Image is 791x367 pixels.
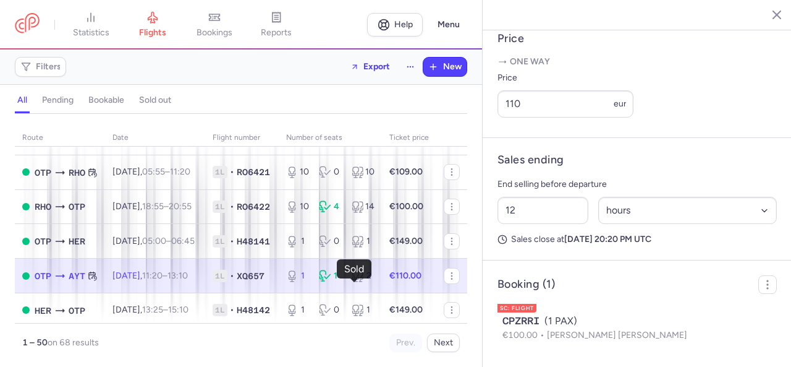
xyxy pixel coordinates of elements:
[142,304,188,315] span: –
[237,201,270,213] span: RO6422
[142,201,192,212] span: –
[497,177,777,192] p: End selling before departure
[502,314,539,329] span: CPZRRI
[42,95,74,106] h4: pending
[60,11,122,38] a: statistics
[344,264,364,275] div: Sold
[112,270,188,281] span: [DATE],
[88,95,124,106] h4: bookable
[382,129,436,147] th: Ticket price
[230,235,234,248] span: •
[230,166,234,178] span: •
[139,27,166,38] span: flights
[36,62,61,72] span: Filters
[423,58,467,76] button: New
[614,98,627,109] span: eur
[230,270,234,282] span: •
[547,330,687,340] span: [PERSON_NAME] [PERSON_NAME]
[142,166,165,177] time: 05:55
[205,129,279,147] th: Flight number
[389,236,423,246] strong: €149.00
[230,304,234,316] span: •
[17,95,27,106] h4: all
[389,334,422,352] button: Prev.
[286,235,309,248] div: 1
[15,58,66,76] button: Filters
[237,304,270,316] span: H48142
[69,166,85,179] span: Diagoras, Ródos, Greece
[261,27,292,38] span: reports
[69,200,85,214] span: OTP
[35,269,51,283] span: OTP
[352,166,374,178] div: 10
[237,166,270,178] span: RO6421
[184,11,245,38] a: bookings
[122,11,184,38] a: flights
[142,166,190,177] span: –
[142,304,163,315] time: 13:25
[497,71,633,85] label: Price
[497,304,536,313] span: SC: FLIGHT
[497,153,564,167] h4: Sales ending
[286,270,309,282] div: 1
[342,57,398,77] button: Export
[286,166,309,178] div: 10
[389,201,423,212] strong: €100.00
[352,304,374,316] div: 1
[112,166,190,177] span: [DATE],
[497,234,777,245] p: Sales close at
[319,201,342,213] div: 4
[35,200,51,214] span: Diagoras, Ródos, Greece
[69,235,85,248] span: HER
[15,13,40,36] a: CitizenPlane red outlined logo
[213,270,227,282] span: 1L
[142,270,163,281] time: 11:20
[197,27,232,38] span: bookings
[245,11,307,38] a: reports
[502,330,547,340] span: €100.00
[497,56,777,68] p: One way
[230,201,234,213] span: •
[105,129,205,147] th: date
[319,270,342,282] div: 1
[430,13,467,37] button: Menu
[286,201,309,213] div: 10
[497,197,588,224] input: ##
[394,20,413,29] span: Help
[170,166,190,177] time: 11:20
[352,201,374,213] div: 14
[319,235,342,248] div: 0
[319,304,342,316] div: 0
[167,270,188,281] time: 13:10
[112,304,188,315] span: [DATE],
[497,32,777,46] h4: Price
[497,90,633,118] input: ---
[35,304,51,317] span: Nikos Kazantzakis Airport, Irákleion, Greece
[142,236,195,246] span: –
[213,201,227,213] span: 1L
[22,337,48,348] strong: 1 – 50
[35,235,51,248] span: OTP
[389,304,423,315] strong: €149.00
[169,201,192,212] time: 20:55
[389,166,423,177] strong: €109.00
[213,166,227,178] span: 1L
[502,314,772,342] button: CPZRRI(1 PAX)€100.00[PERSON_NAME] [PERSON_NAME]
[352,235,374,248] div: 1
[112,236,195,246] span: [DATE],
[363,62,390,71] span: Export
[502,314,772,329] div: (1 PAX)
[443,62,462,72] span: New
[48,337,99,348] span: on 68 results
[319,166,342,178] div: 0
[142,236,166,246] time: 05:00
[142,270,188,281] span: –
[69,304,85,317] span: OTP
[35,166,51,179] span: Henri Coanda International, Bucharest, Romania
[237,235,270,248] span: H48141
[112,201,192,212] span: [DATE],
[15,129,105,147] th: route
[171,236,195,246] time: 06:45
[142,201,164,212] time: 18:55
[237,270,264,282] span: XQ657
